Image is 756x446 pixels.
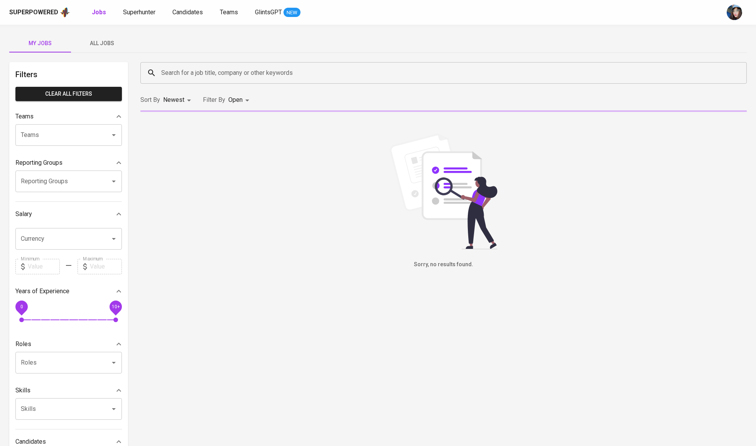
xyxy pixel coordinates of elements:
[9,7,70,18] a: Superpoweredapp logo
[15,158,62,167] p: Reporting Groups
[15,209,32,219] p: Salary
[140,260,747,269] h6: Sorry, no results found.
[92,8,108,17] a: Jobs
[123,8,155,16] span: Superhunter
[15,386,30,395] p: Skills
[203,95,225,105] p: Filter By
[15,340,31,349] p: Roles
[92,8,106,16] b: Jobs
[9,8,58,17] div: Superpowered
[15,206,122,222] div: Salary
[386,133,501,249] img: file_searching.svg
[15,68,122,81] h6: Filters
[60,7,70,18] img: app logo
[727,5,742,20] img: diazagista@glints.com
[220,8,240,17] a: Teams
[15,109,122,124] div: Teams
[28,259,60,274] input: Value
[163,95,184,105] p: Newest
[111,304,120,309] span: 10+
[15,155,122,171] div: Reporting Groups
[15,284,122,299] div: Years of Experience
[76,39,128,48] span: All Jobs
[14,39,66,48] span: My Jobs
[255,8,300,17] a: GlintsGPT NEW
[283,9,300,17] span: NEW
[15,383,122,398] div: Skills
[163,93,194,107] div: Newest
[108,357,119,368] button: Open
[22,89,116,99] span: Clear All filters
[108,404,119,414] button: Open
[228,96,243,103] span: Open
[90,259,122,274] input: Value
[108,233,119,244] button: Open
[172,8,204,17] a: Candidates
[123,8,157,17] a: Superhunter
[228,93,252,107] div: Open
[15,112,34,121] p: Teams
[20,304,23,309] span: 0
[172,8,203,16] span: Candidates
[15,336,122,352] div: Roles
[15,287,69,296] p: Years of Experience
[220,8,238,16] span: Teams
[140,95,160,105] p: Sort By
[255,8,282,16] span: GlintsGPT
[108,176,119,187] button: Open
[108,130,119,140] button: Open
[15,87,122,101] button: Clear All filters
